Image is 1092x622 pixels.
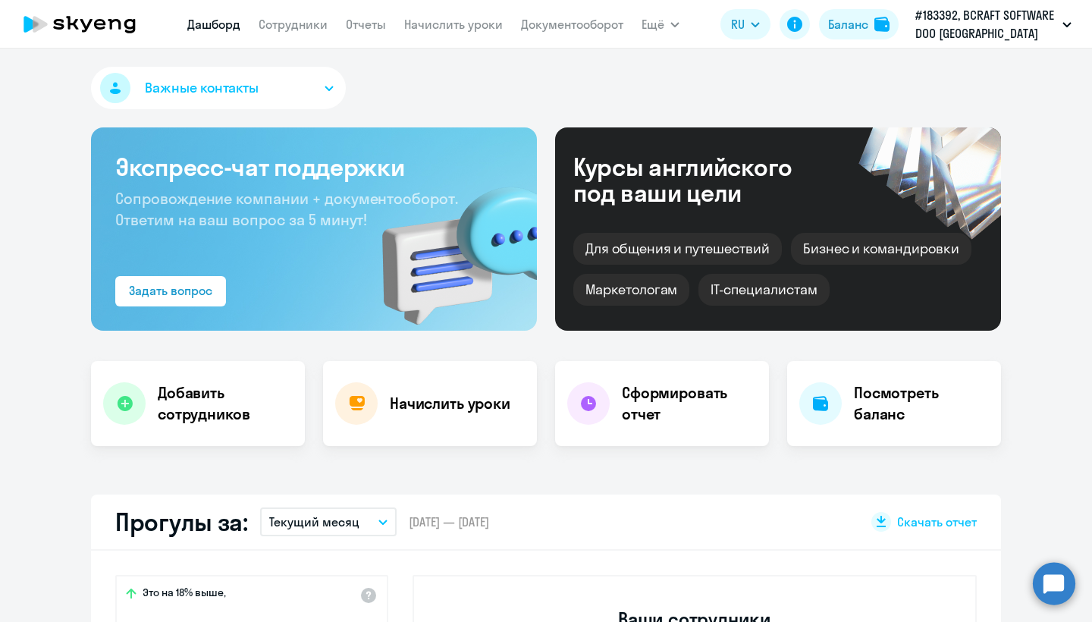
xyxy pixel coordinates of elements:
[158,382,293,425] h4: Добавить сотрудников
[129,281,212,300] div: Задать вопрос
[642,15,664,33] span: Ещё
[573,233,782,265] div: Для общения и путешествий
[908,6,1079,42] button: #183392, BCRAFT SOFTWARE DOO [GEOGRAPHIC_DATA]
[642,9,679,39] button: Ещё
[115,507,248,537] h2: Прогулы за:
[115,276,226,306] button: Задать вопрос
[874,17,890,32] img: balance
[390,393,510,414] h4: Начислить уроки
[91,67,346,109] button: Важные контакты
[897,514,977,530] span: Скачать отчет
[143,586,226,604] span: Это на 18% выше,
[346,17,386,32] a: Отчеты
[622,382,757,425] h4: Сформировать отчет
[269,513,359,531] p: Текущий месяц
[115,189,458,229] span: Сопровождение компании + документооборот. Ответим на ваш вопрос за 5 минут!
[360,160,537,331] img: bg-img
[115,152,513,182] h3: Экспресс-чат поддержки
[828,15,868,33] div: Баланс
[791,233,971,265] div: Бизнес и командировки
[573,274,689,306] div: Маркетологам
[521,17,623,32] a: Документооборот
[145,78,259,98] span: Важные контакты
[187,17,240,32] a: Дашборд
[854,382,989,425] h4: Посмотреть баланс
[698,274,829,306] div: IT-специалистам
[819,9,899,39] button: Балансbalance
[720,9,770,39] button: RU
[731,15,745,33] span: RU
[409,514,489,530] span: [DATE] — [DATE]
[573,154,833,206] div: Курсы английского под ваши цели
[915,6,1056,42] p: #183392, BCRAFT SOFTWARE DOO [GEOGRAPHIC_DATA]
[260,507,397,536] button: Текущий месяц
[259,17,328,32] a: Сотрудники
[404,17,503,32] a: Начислить уроки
